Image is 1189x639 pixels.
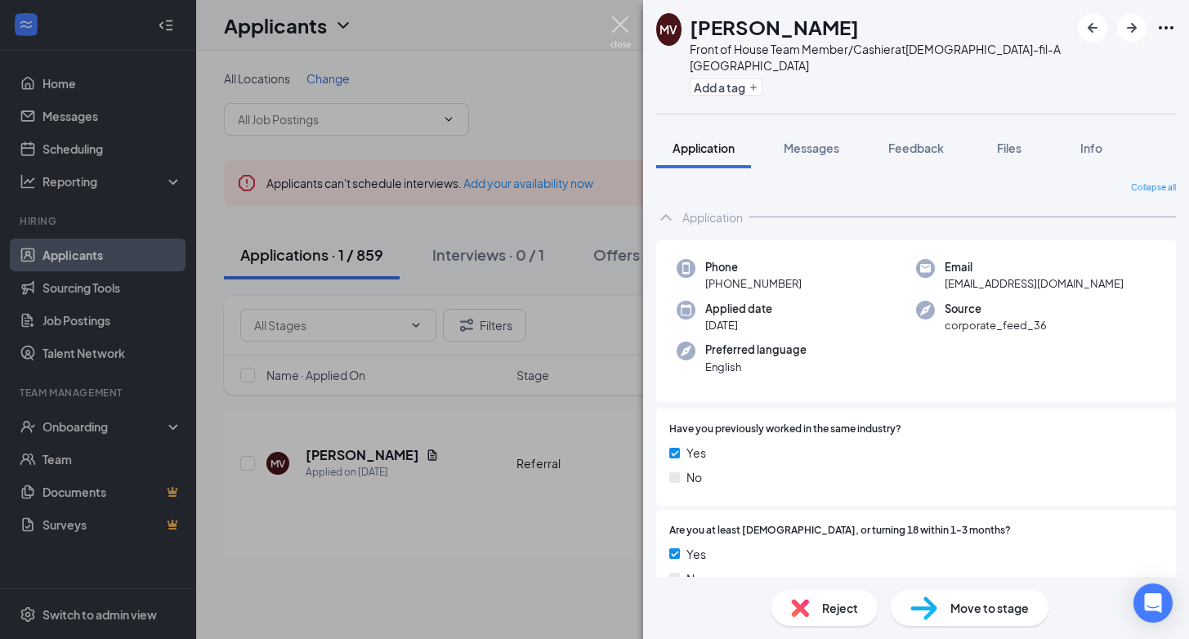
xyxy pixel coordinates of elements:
span: [EMAIL_ADDRESS][DOMAIN_NAME] [945,275,1124,292]
span: corporate_feed_36 [945,317,1047,333]
svg: Plus [749,83,758,92]
span: [DATE] [705,317,772,333]
span: Reject [822,599,858,617]
span: Yes [686,444,706,462]
span: Preferred language [705,342,807,358]
span: No [686,468,702,486]
span: Move to stage [950,599,1029,617]
span: Application [673,141,735,155]
h1: [PERSON_NAME] [690,13,859,41]
svg: ChevronUp [656,208,676,227]
div: Front of House Team Member/Cashier at [DEMOGRAPHIC_DATA]-fil-A [GEOGRAPHIC_DATA] [690,41,1070,74]
span: Messages [784,141,839,155]
span: Files [997,141,1021,155]
span: Feedback [888,141,944,155]
svg: ArrowLeftNew [1083,18,1102,38]
span: Collapse all [1131,181,1176,194]
div: Application [682,209,743,226]
span: Email [945,259,1124,275]
svg: Ellipses [1156,18,1176,38]
span: Are you at least [DEMOGRAPHIC_DATA], or turning 18 within 1-3 months? [669,523,1011,538]
span: Source [945,301,1047,317]
span: Have you previously worked in the same industry? [669,422,901,437]
button: PlusAdd a tag [690,78,762,96]
div: Open Intercom Messenger [1133,583,1173,623]
span: Applied date [705,301,772,317]
button: ArrowRight [1117,13,1147,42]
span: No [686,570,702,588]
span: [PHONE_NUMBER] [705,275,802,292]
svg: ArrowRight [1122,18,1142,38]
span: Phone [705,259,802,275]
button: ArrowLeftNew [1078,13,1107,42]
span: Info [1080,141,1102,155]
span: English [705,359,807,375]
div: MV [659,21,677,38]
span: Yes [686,545,706,563]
